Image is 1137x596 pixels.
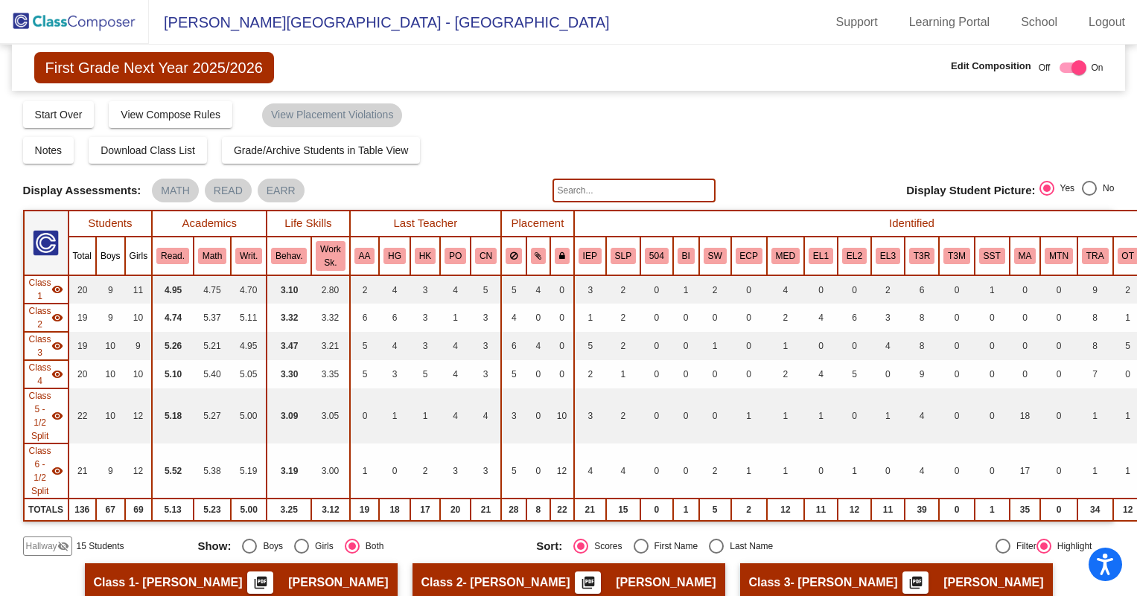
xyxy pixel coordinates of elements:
[838,275,871,304] td: 0
[440,388,471,443] td: 4
[125,237,153,275] th: Girls
[731,275,767,304] td: 0
[574,237,606,275] th: Individualized Education Plan
[975,237,1010,275] th: Have been referred to Student Success Team this Year
[231,275,267,304] td: 4.70
[1010,332,1041,360] td: 0
[354,248,375,264] button: AA
[501,388,526,443] td: 3
[471,304,501,332] td: 3
[51,410,63,422] mat-icon: visibility
[1009,10,1069,34] a: School
[767,388,804,443] td: 1
[640,237,673,275] th: 504 Plan
[606,360,640,388] td: 1
[125,443,153,499] td: 12
[29,389,51,443] span: Class 5 - 1/2 Split
[350,304,380,332] td: 6
[1097,182,1114,195] div: No
[1091,61,1103,74] span: On
[96,304,125,332] td: 9
[838,237,871,275] th: EL Level 2 (Beginning)
[645,248,669,264] button: 504
[109,101,232,128] button: View Compose Rules
[871,275,905,304] td: 2
[471,332,501,360] td: 3
[574,332,606,360] td: 5
[905,237,939,275] th: Tier 3 Reading Intervention
[379,443,410,499] td: 0
[673,332,699,360] td: 0
[379,332,410,360] td: 4
[1054,182,1075,195] div: Yes
[410,332,440,360] td: 3
[271,248,307,264] button: Behav.
[440,237,471,275] th: Patty Opdahl
[939,275,975,304] td: 0
[526,443,551,499] td: 0
[699,443,731,499] td: 2
[1039,61,1051,74] span: Off
[231,443,267,499] td: 5.19
[471,388,501,443] td: 4
[311,388,349,443] td: 3.05
[673,304,699,332] td: 0
[526,360,551,388] td: 0
[838,332,871,360] td: 0
[23,101,95,128] button: Start Over
[121,109,220,121] span: View Compose Rules
[231,388,267,443] td: 5.00
[501,443,526,499] td: 5
[231,332,267,360] td: 4.95
[235,248,262,264] button: Writ.
[939,388,975,443] td: 0
[23,137,74,164] button: Notes
[902,571,929,594] button: Print Students Details
[550,332,574,360] td: 0
[550,304,574,332] td: 0
[1077,360,1113,388] td: 7
[579,248,602,264] button: IEP
[125,275,153,304] td: 11
[152,388,194,443] td: 5.18
[262,103,402,127] mat-chip: View Placement Violations
[440,332,471,360] td: 4
[1077,275,1113,304] td: 9
[410,304,440,332] td: 3
[24,304,69,332] td: Jordan Skogrand - Skogrand
[699,304,731,332] td: 0
[51,368,63,380] mat-icon: visibility
[410,443,440,499] td: 2
[824,10,890,34] a: Support
[552,179,716,202] input: Search...
[350,275,380,304] td: 2
[767,360,804,388] td: 2
[640,443,673,499] td: 0
[51,312,63,324] mat-icon: visibility
[96,275,125,304] td: 9
[69,332,96,360] td: 19
[731,360,767,388] td: 0
[550,443,574,499] td: 12
[24,275,69,304] td: Allison Kleindl - Kleindl
[905,388,939,443] td: 4
[606,443,640,499] td: 4
[267,275,311,304] td: 3.10
[152,304,194,332] td: 4.74
[267,360,311,388] td: 3.30
[1010,304,1041,332] td: 0
[550,360,574,388] td: 0
[575,571,601,594] button: Print Students Details
[35,144,63,156] span: Notes
[471,275,501,304] td: 5
[410,237,440,275] th: Holly Kilibarda
[1010,360,1041,388] td: 0
[29,304,51,331] span: Class 2
[838,360,871,388] td: 5
[125,304,153,332] td: 10
[415,248,436,264] button: HK
[194,275,231,304] td: 4.75
[574,360,606,388] td: 2
[907,575,925,596] mat-icon: picture_as_pdf
[975,332,1010,360] td: 0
